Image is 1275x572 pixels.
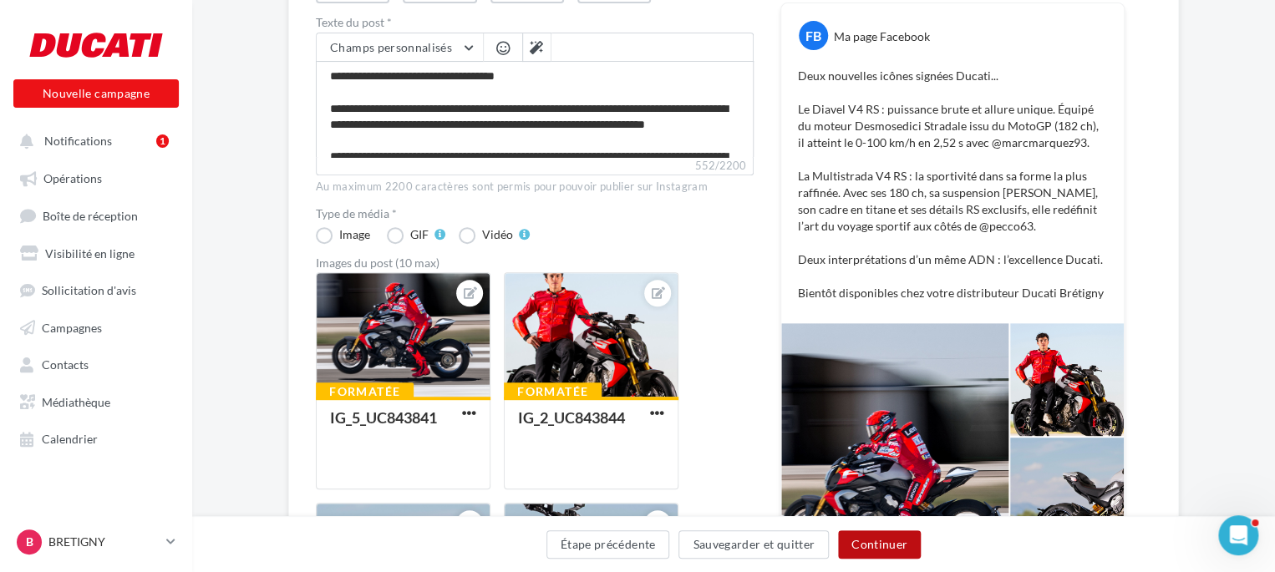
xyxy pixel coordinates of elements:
span: Campagnes [42,320,102,334]
a: Sollicitation d'avis [10,274,182,304]
span: Sollicitation d'avis [42,283,136,297]
div: FB [799,21,828,50]
div: Vidéo [482,229,513,240]
div: Ma page Facebook [834,28,930,45]
div: Formatée [504,382,602,401]
div: Au maximum 2200 caractères sont permis pour pouvoir publier sur Instagram [316,180,754,195]
button: Étape précédente [546,530,670,559]
span: Contacts [42,357,89,372]
button: Sauvegarder et quitter [678,530,829,559]
button: Continuer [838,530,921,559]
div: Images du post (10 max) [316,257,754,269]
a: Opérations [10,162,182,192]
div: 1 [156,134,169,148]
span: Notifications [44,134,112,148]
div: Formatée [316,382,414,401]
span: Opérations [43,171,102,185]
div: Image [339,229,370,240]
button: Nouvelle campagne [13,79,179,108]
button: Champs personnalisés [317,33,483,62]
span: Calendrier [42,432,98,446]
button: Notifications 1 [10,125,175,155]
a: Boîte de réception [10,200,182,230]
span: Visibilité en ligne [45,246,135,260]
a: Médiathèque [10,386,182,416]
a: B BRETIGNY [13,526,179,558]
label: 552/2200 [316,157,754,175]
a: Calendrier [10,423,182,453]
a: Campagnes [10,311,182,342]
span: B [26,534,33,550]
label: Type de média * [316,208,754,220]
p: Deux nouvelles icônes signées Ducati... Le Diavel V4 RS : puissance brute et allure unique. Équip... [798,68,1107,301]
p: BRETIGNY [48,534,160,550]
a: Visibilité en ligne [10,237,182,267]
span: Champs personnalisés [330,40,452,54]
a: Contacts [10,348,182,378]
label: Texte du post * [316,17,754,28]
div: GIF [410,229,429,240]
span: Boîte de réception [43,208,138,222]
div: IG_5_UC843841 [330,408,437,427]
div: IG_2_UC843844 [518,408,625,427]
iframe: Intercom live chat [1218,515,1258,555]
span: Médiathèque [42,394,110,408]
